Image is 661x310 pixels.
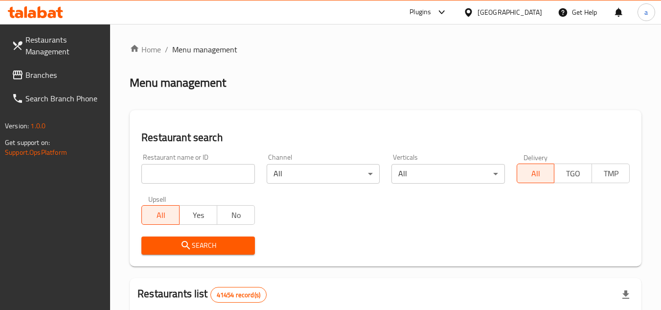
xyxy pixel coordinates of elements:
[4,87,111,110] a: Search Branch Phone
[5,119,29,132] span: Version:
[614,283,638,307] div: Export file
[146,208,176,222] span: All
[5,136,50,149] span: Get support on:
[210,287,267,303] div: Total records count
[558,167,588,181] span: TGO
[517,164,555,183] button: All
[148,195,166,202] label: Upsell
[410,6,431,18] div: Plugins
[130,44,641,55] nav: breadcrumb
[211,290,266,300] span: 41454 record(s)
[644,7,648,18] span: a
[4,28,111,63] a: Restaurants Management
[554,164,592,183] button: TGO
[130,44,161,55] a: Home
[141,164,254,184] input: Search for restaurant name or ID..
[149,239,247,252] span: Search
[524,154,548,161] label: Delivery
[130,75,226,91] h2: Menu management
[25,34,103,57] span: Restaurants Management
[172,44,237,55] span: Menu management
[478,7,542,18] div: [GEOGRAPHIC_DATA]
[141,205,180,225] button: All
[267,164,380,184] div: All
[391,164,504,184] div: All
[221,208,251,222] span: No
[592,164,630,183] button: TMP
[217,205,255,225] button: No
[521,167,551,181] span: All
[179,205,217,225] button: Yes
[141,237,254,255] button: Search
[4,63,111,87] a: Branches
[25,69,103,81] span: Branches
[165,44,168,55] li: /
[183,208,213,222] span: Yes
[141,130,630,145] h2: Restaurant search
[5,146,67,159] a: Support.OpsPlatform
[25,93,103,104] span: Search Branch Phone
[137,286,267,303] h2: Restaurants list
[596,167,626,181] span: TMP
[30,119,46,132] span: 1.0.0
